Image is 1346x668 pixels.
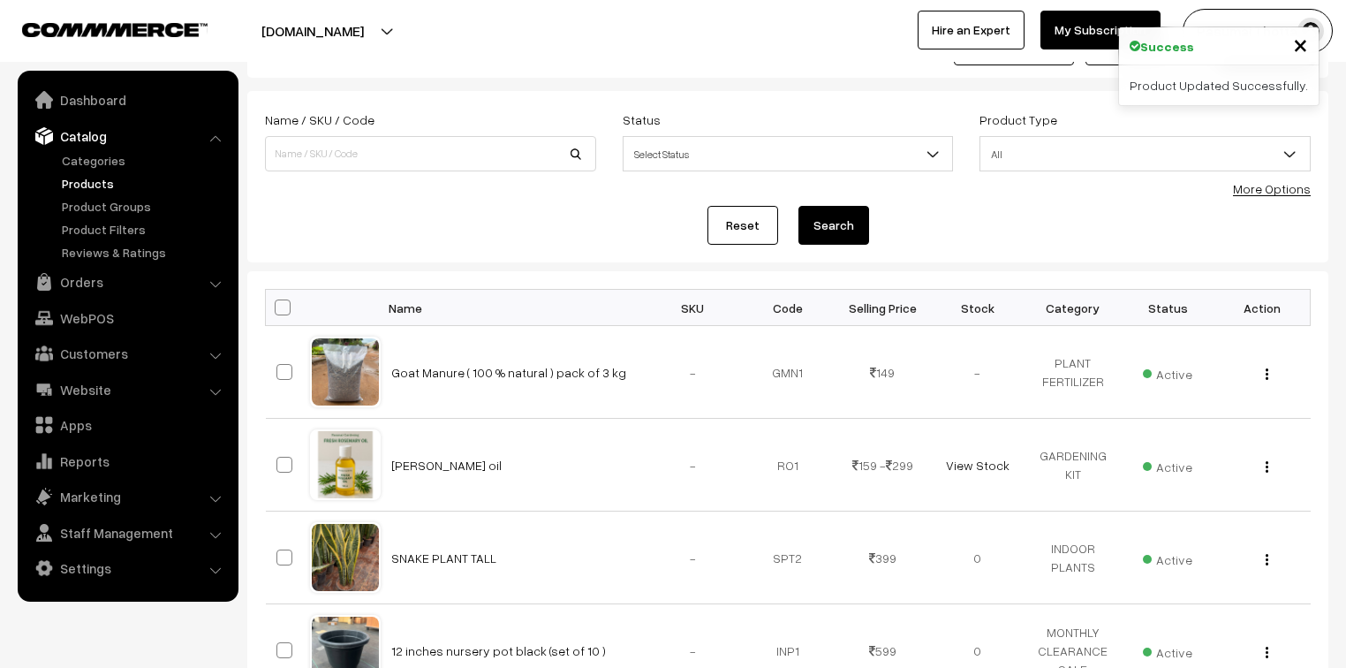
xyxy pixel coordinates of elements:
th: Code [740,290,836,326]
td: - [646,512,741,604]
th: Name [381,290,646,326]
td: PLANT FERTILIZER [1025,326,1121,419]
span: All [980,139,1310,170]
a: Hire an Expert [918,11,1025,49]
img: Menu [1266,554,1268,566]
span: Active [1143,639,1192,662]
a: Reports [22,445,232,477]
td: - [930,326,1025,419]
td: 0 [930,512,1025,604]
td: SPT2 [740,512,836,604]
a: Website [22,374,232,406]
a: View Stock [946,458,1009,473]
div: Product Updated Successfully. [1119,65,1319,105]
span: Active [1143,361,1192,383]
span: Select Status [623,136,954,171]
td: - [646,419,741,512]
img: Menu [1266,647,1268,658]
span: Active [1143,453,1192,476]
th: SKU [646,290,741,326]
td: 149 [836,326,931,419]
a: Staff Management [22,517,232,549]
strong: Success [1140,37,1194,56]
label: Name / SKU / Code [265,110,374,129]
button: Pasumai Thotta… [1183,9,1333,53]
td: GMN1 [740,326,836,419]
span: Select Status [624,139,953,170]
a: COMMMERCE [22,18,177,39]
a: My Subscription [1040,11,1161,49]
a: Marketing [22,481,232,512]
a: 12 inches nursery pot black (set of 10 ) [391,643,606,658]
a: Customers [22,338,232,369]
a: Catalog [22,120,232,152]
a: Reviews & Ratings [57,243,232,262]
td: RO1 [740,419,836,512]
a: Categories [57,151,232,170]
button: Search [798,206,869,245]
a: Product Filters [57,220,232,239]
a: Orders [22,266,232,298]
span: All [979,136,1311,171]
a: SNAKE PLANT TALL [391,550,496,566]
th: Status [1120,290,1215,326]
a: More Options [1233,181,1311,196]
td: 159 - 299 [836,419,931,512]
a: Goat Manure ( 100 % natural ) pack of 3 kg [391,365,626,380]
span: × [1293,27,1308,60]
img: user [1297,18,1324,44]
img: COMMMERCE [22,23,208,36]
th: Category [1025,290,1121,326]
label: Product Type [979,110,1057,129]
a: Settings [22,552,232,584]
img: Menu [1266,368,1268,380]
th: Stock [930,290,1025,326]
a: Apps [22,409,232,441]
a: Product Groups [57,197,232,216]
th: Action [1215,290,1311,326]
a: WebPOS [22,302,232,334]
input: Name / SKU / Code [265,136,596,171]
td: 399 [836,512,931,604]
img: Menu [1266,461,1268,473]
a: [PERSON_NAME] oil [391,458,502,473]
th: Selling Price [836,290,931,326]
span: Active [1143,546,1192,569]
a: Reset [707,206,778,245]
a: Dashboard [22,84,232,116]
label: Status [623,110,661,129]
button: Close [1293,31,1308,57]
td: INDOOR PLANTS [1025,512,1121,604]
a: Products [57,174,232,193]
button: [DOMAIN_NAME] [200,9,426,53]
td: GARDENING KIT [1025,419,1121,512]
td: - [646,326,741,419]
